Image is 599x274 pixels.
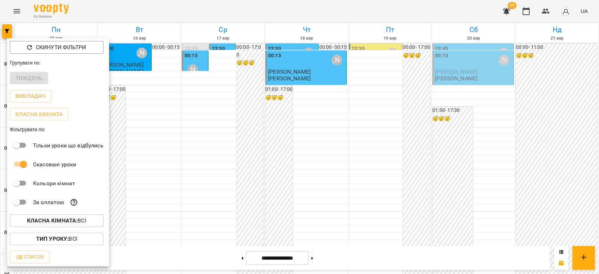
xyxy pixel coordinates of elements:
[15,253,44,261] span: Список
[10,233,104,245] button: Тип Уроку:Всі
[7,123,109,136] div: Фільтрувати по:
[27,216,86,225] p: Всі
[10,41,104,54] button: Скинути фільтри
[33,160,76,169] p: Скасовані уроки
[10,108,68,121] button: Класна кімната
[33,198,64,207] p: За оплатою
[36,235,77,243] p: Всі
[36,235,68,242] b: Тип Уроку :
[33,141,104,150] p: Тільки уроки що відбулись
[10,214,104,227] button: Класна кімната:Всі
[33,179,75,188] p: Кольори кімнат
[15,110,62,119] p: Класна кімната
[27,217,78,224] b: Класна кімната :
[36,43,86,52] p: Скинути фільтри
[7,56,109,69] div: Групувати по:
[10,90,51,102] button: Викладач
[10,250,50,263] button: Список
[15,92,46,100] p: Викладач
